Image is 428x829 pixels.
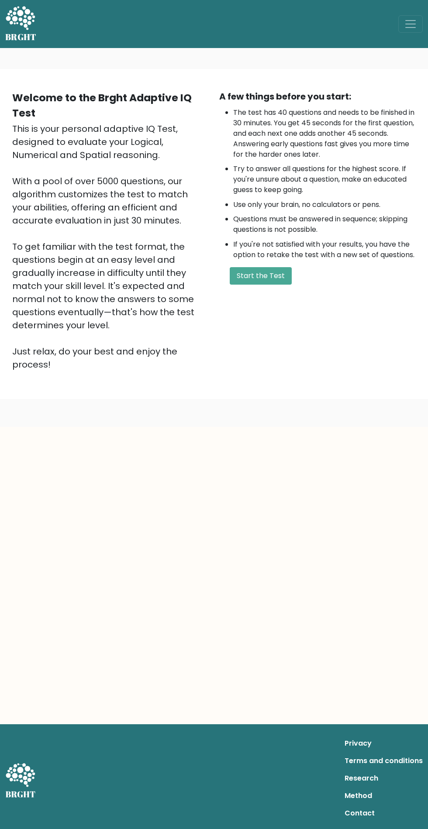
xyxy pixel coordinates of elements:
li: The test has 40 questions and needs to be finished in 30 minutes. You get 45 seconds for the firs... [233,107,416,160]
li: Try to answer all questions for the highest score. If you're unsure about a question, make an edu... [233,164,416,195]
div: This is your personal adaptive IQ Test, designed to evaluate your Logical, Numerical and Spatial ... [12,122,209,371]
li: Questions must be answered in sequence; skipping questions is not possible. [233,214,416,235]
a: Contact [345,805,423,822]
li: If you're not satisfied with your results, you have the option to retake the test with a new set ... [233,239,416,260]
a: BRGHT [5,3,37,45]
a: Terms and conditions [345,752,423,770]
div: A few things before you start: [219,90,416,103]
b: Welcome to the Brght Adaptive IQ Test [12,90,192,120]
a: Method [345,787,423,805]
button: Toggle navigation [398,15,423,33]
li: Use only your brain, no calculators or pens. [233,200,416,210]
h5: BRGHT [5,32,37,42]
button: Start the Test [230,267,292,285]
a: Privacy [345,735,423,752]
a: Research [345,770,423,787]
